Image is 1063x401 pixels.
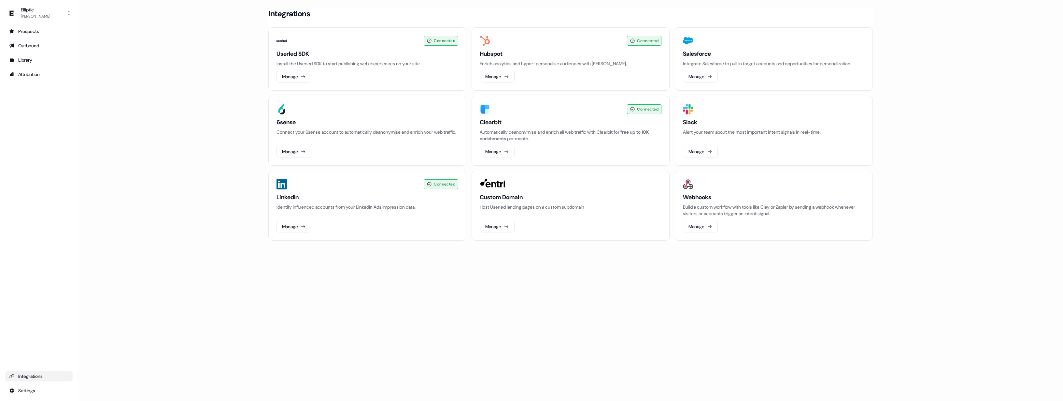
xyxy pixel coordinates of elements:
span: Connected [434,37,455,44]
a: Go to integrations [5,385,73,396]
div: [PERSON_NAME] [21,13,50,20]
div: Outbound [9,42,69,49]
h3: LinkedIn [276,193,458,201]
span: Connected [637,106,659,112]
button: Manage [480,146,515,157]
button: Manage [276,221,311,232]
h3: Webhooks [683,193,865,201]
a: Go to prospects [5,26,73,37]
p: Integrate Salesforce to pull in target accounts and opportunities for personalization. [683,60,865,67]
p: Connect your 6sense account to automatically deanonymise and enrich your web traffic. [276,129,458,135]
p: Host Userled landing pages on a custom subdomain [480,204,661,210]
span: Connected [637,37,659,44]
div: Integrations [9,373,69,379]
button: Manage [480,71,515,82]
div: Prospects [9,28,69,35]
h3: Clearbit [480,118,661,126]
h3: Userled SDK [276,50,458,58]
h3: Integrations [268,9,310,19]
div: Settings [9,387,69,394]
div: Library [9,57,69,63]
div: Automatically deanonymise and enrich all web traffic with Clearbit per month. [480,129,661,142]
a: Go to attribution [5,69,73,80]
p: Alert your team about the most important intent signals in real-time. [683,129,865,135]
p: Install the Userled SDK to start publishing web experiences on your site. [276,60,458,67]
p: Build a custom workflow with tools like Clay or Zapier by sending a webhook whenever visitors or ... [683,204,865,217]
p: Identify influenced accounts from your LinkedIn Ads impression data. [276,204,458,210]
div: Elliptic [21,7,50,13]
button: Manage [276,146,311,157]
button: Manage [683,221,718,232]
h3: Custom Domain [480,193,661,201]
a: Go to integrations [5,371,73,381]
span: Connected [434,181,455,187]
a: Go to outbound experience [5,40,73,51]
button: Elliptic[PERSON_NAME] [5,5,73,21]
h3: Slack [683,118,865,126]
h3: 6sense [276,118,458,126]
button: Manage [276,71,311,82]
p: Enrich analytics and hyper-personalise audiences with [PERSON_NAME]. [480,60,661,67]
a: Go to templates [5,55,73,65]
button: Manage [683,146,718,157]
button: Manage [480,221,515,232]
div: Attribution [9,71,69,78]
h3: Hubspot [480,50,661,58]
button: Manage [683,71,718,82]
h3: Salesforce [683,50,865,58]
